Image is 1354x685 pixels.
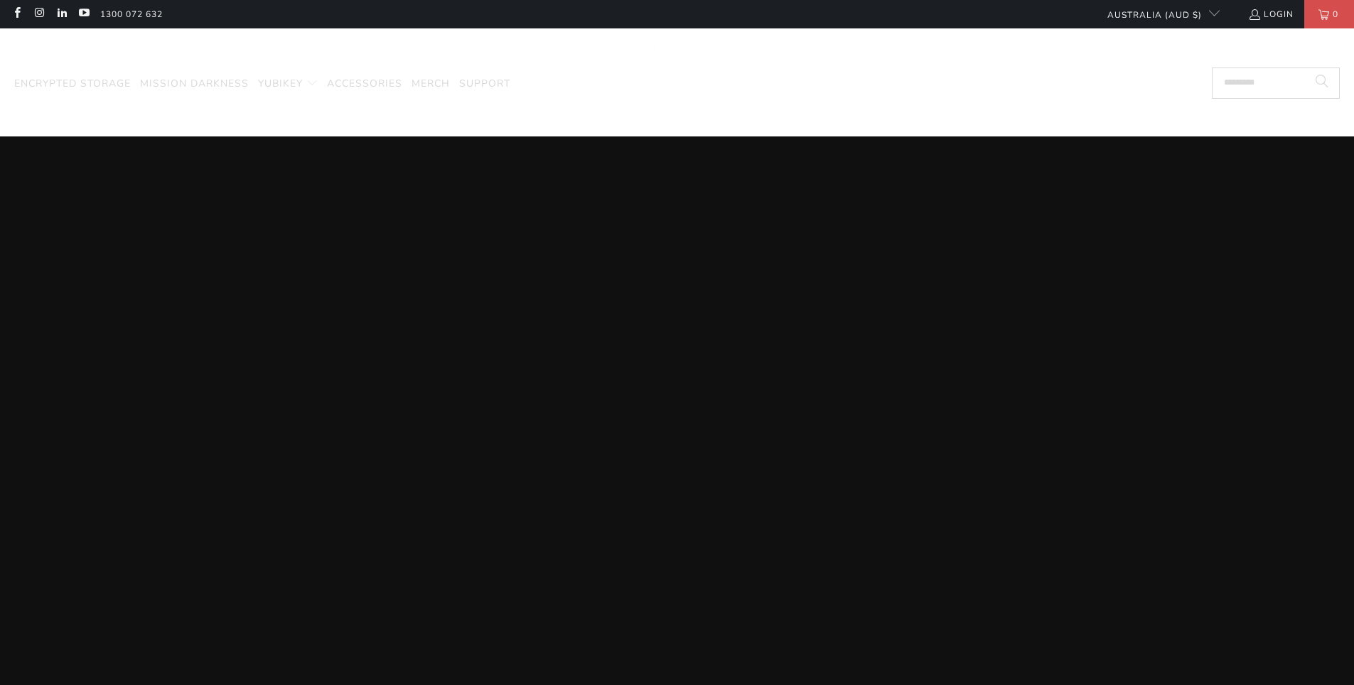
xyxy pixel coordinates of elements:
[258,77,303,90] span: YubiKey
[459,77,510,90] span: Support
[459,68,510,101] a: Support
[14,68,131,101] a: Encrypted Storage
[140,68,249,101] a: Mission Darkness
[258,68,318,101] summary: YubiKey
[412,68,450,101] a: Merch
[11,9,23,20] a: Trust Panda Australia on Facebook
[33,9,45,20] a: Trust Panda Australia on Instagram
[327,77,402,90] span: Accessories
[77,9,90,20] a: Trust Panda Australia on YouTube
[327,68,402,101] a: Accessories
[14,68,510,101] nav: Translation missing: en.navigation.header.main_nav
[14,77,131,90] span: Encrypted Storage
[1304,68,1340,99] button: Search
[55,9,68,20] a: Trust Panda Australia on LinkedIn
[412,77,450,90] span: Merch
[140,77,249,90] span: Mission Darkness
[1248,6,1294,22] a: Login
[100,6,163,22] a: 1300 072 632
[1212,68,1340,99] input: Search...
[604,36,750,65] img: Trust Panda Australia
